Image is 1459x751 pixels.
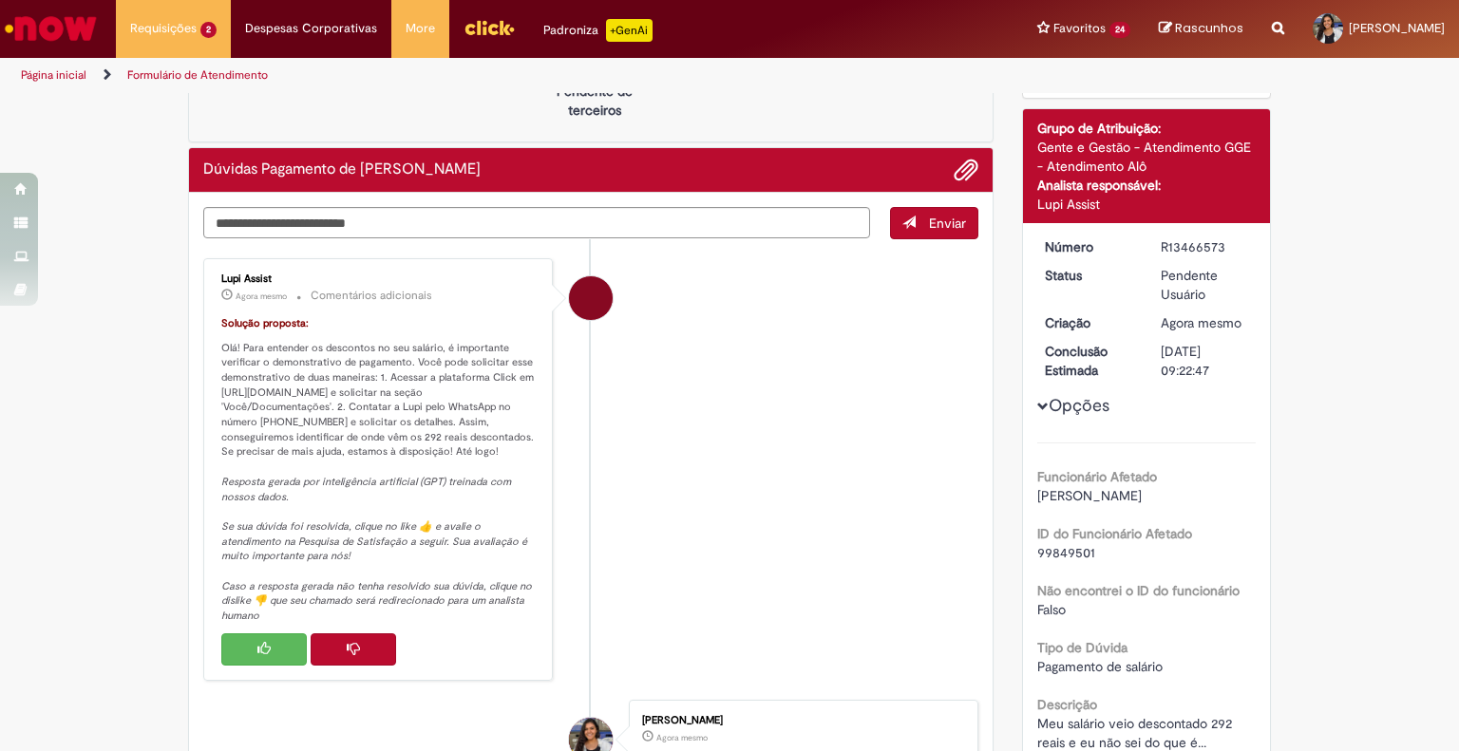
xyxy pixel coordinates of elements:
[1161,313,1249,332] div: 01/09/2025 09:22:43
[890,207,978,239] button: Enviar
[1037,658,1163,675] span: Pagamento de salário
[406,19,435,38] span: More
[1161,237,1249,256] div: R13466573
[1037,582,1240,599] b: Não encontrei o ID do funcionário
[1037,138,1257,176] div: Gente e Gestão - Atendimento GGE - Atendimento Alô
[2,9,100,47] img: ServiceNow
[656,732,708,743] time: 01/09/2025 09:22:41
[221,316,309,330] font: Solução proposta:
[1031,342,1147,380] dt: Conclusão Estimada
[1037,176,1257,195] div: Analista responsável:
[606,19,653,42] p: +GenAi
[221,273,538,285] div: Lupi Assist
[548,82,640,120] p: Pendente de terceiros
[569,276,613,320] div: Lupi Assist
[203,207,870,239] textarea: Digite sua mensagem aqui...
[1037,639,1127,656] b: Tipo de Dúvida
[1037,601,1066,618] span: Falso
[929,215,966,232] span: Enviar
[311,288,432,304] small: Comentários adicionais
[1161,314,1241,331] span: Agora mesmo
[1031,266,1147,285] dt: Status
[1037,544,1095,561] span: 99849501
[1037,487,1142,504] span: [PERSON_NAME]
[14,58,958,93] ul: Trilhas de página
[245,19,377,38] span: Despesas Corporativas
[236,291,287,302] span: Agora mesmo
[656,732,708,743] span: Agora mesmo
[21,67,86,83] a: Página inicial
[1031,313,1147,332] dt: Criação
[543,19,653,42] div: Padroniza
[1161,342,1249,380] div: [DATE] 09:22:47
[1037,119,1257,138] div: Grupo de Atribuição:
[1031,237,1147,256] dt: Número
[1159,20,1243,38] a: Rascunhos
[203,161,481,178] h2: Dúvidas Pagamento de Salário Histórico de tíquete
[642,715,958,726] div: [PERSON_NAME]
[221,316,538,624] p: Olá! Para entender os descontos no seu salário, é importante verificar o demonstrativo de pagamen...
[464,13,515,42] img: click_logo_yellow_360x200.png
[200,22,217,38] span: 2
[130,19,197,38] span: Requisições
[1037,525,1192,542] b: ID do Funcionário Afetado
[1037,715,1236,751] span: Meu salário veio descontado 292 reais e eu não sei do que é...
[1109,22,1130,38] span: 24
[1037,696,1097,713] b: Descrição
[1175,19,1243,37] span: Rascunhos
[127,67,268,83] a: Formulário de Atendimento
[221,475,535,623] em: Resposta gerada por inteligência artificial (GPT) treinada com nossos dados. Se sua dúvida foi re...
[236,291,287,302] time: 01/09/2025 09:22:52
[954,158,978,182] button: Adicionar anexos
[1053,19,1106,38] span: Favoritos
[1161,314,1241,331] time: 01/09/2025 09:22:43
[1037,195,1257,214] div: Lupi Assist
[1349,20,1445,36] span: [PERSON_NAME]
[1037,468,1157,485] b: Funcionário Afetado
[1161,266,1249,304] div: Pendente Usuário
